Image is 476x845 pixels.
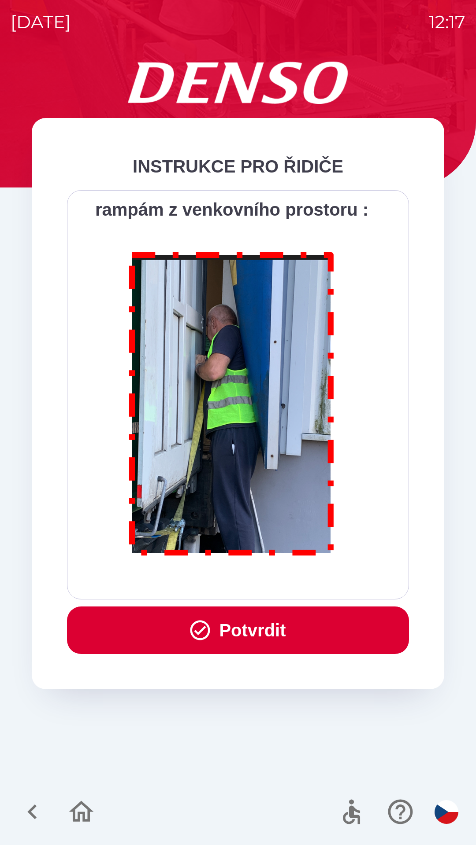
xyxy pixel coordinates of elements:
[67,606,409,654] button: Potvrdit
[32,62,444,104] img: Logo
[11,9,71,35] p: [DATE]
[429,9,465,35] p: 12:17
[67,153,409,180] div: INSTRUKCE PRO ŘIDIČE
[119,240,345,564] img: M8MNayrTL6gAAAABJRU5ErkJggg==
[435,800,458,824] img: cs flag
